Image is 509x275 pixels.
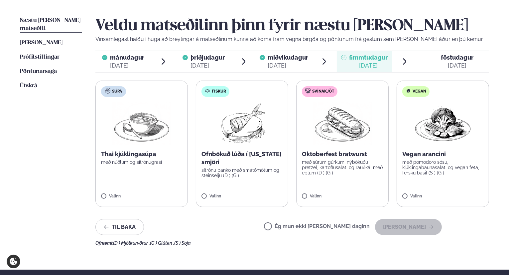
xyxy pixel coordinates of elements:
p: með pomodoro sósu, kjúklingabaunasalati og vegan feta, fersku basil (S ) (G ) [402,159,483,175]
img: Vegan.svg [406,88,411,94]
p: Ofnbökuð lúða í [US_STATE] smjöri [201,150,283,166]
span: Næstu [PERSON_NAME] matseðill [20,18,80,31]
a: Prófílstillingar [20,53,60,61]
a: Cookie settings [7,255,20,268]
span: (G ) Glúten , [150,240,174,246]
p: með núðlum og sítrónugrasi [101,159,182,165]
img: Panini.png [313,102,372,145]
span: mánudagur [110,54,144,61]
img: Vegan.png [414,102,472,145]
div: [DATE] [441,62,473,70]
a: [PERSON_NAME] [20,39,63,47]
p: Vinsamlegast hafðu í huga að breytingar á matseðlinum kunna að koma fram vegna birgða og pöntunum... [95,35,489,43]
img: Fish.png [213,102,272,145]
img: soup.svg [105,88,110,94]
p: sítrónu panko með smátómötum og steinselju (D ) (G ) [201,167,283,178]
span: Svínakjöt [312,89,334,94]
img: fish.svg [205,88,210,94]
button: Til baka [95,219,144,235]
span: fimmtudagur [349,54,388,61]
span: Prófílstillingar [20,54,60,60]
span: Útskrá [20,83,37,89]
h2: Veldu matseðilinn þinn fyrir næstu [PERSON_NAME] [95,17,489,35]
span: (D ) Mjólkurvörur , [113,240,150,246]
span: [PERSON_NAME] [20,40,63,46]
div: [DATE] [349,62,388,70]
span: þriðjudagur [191,54,225,61]
p: Vegan arancini [402,150,483,158]
div: [DATE] [110,62,144,70]
div: [DATE] [191,62,225,70]
span: föstudagur [441,54,473,61]
span: Fiskur [212,89,226,94]
span: miðvikudagur [268,54,308,61]
a: Útskrá [20,82,37,90]
div: Ofnæmi: [95,240,489,246]
button: [PERSON_NAME] [375,219,442,235]
a: Pöntunarsaga [20,68,57,76]
p: Oktoberfest bratwurst [302,150,383,158]
p: með súrum gúrkum, nýbökuðu pretzel, kartöflusalati og rauðkál með eplum (D ) (G ) [302,159,383,175]
span: Súpa [112,89,122,94]
span: (S ) Soja [174,240,191,246]
span: Pöntunarsaga [20,69,57,74]
img: pork.svg [305,88,311,94]
p: Thai kjúklingasúpa [101,150,182,158]
span: Vegan [413,89,426,94]
img: Soup.png [112,102,171,145]
div: [DATE] [268,62,308,70]
a: Næstu [PERSON_NAME] matseðill [20,17,82,33]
